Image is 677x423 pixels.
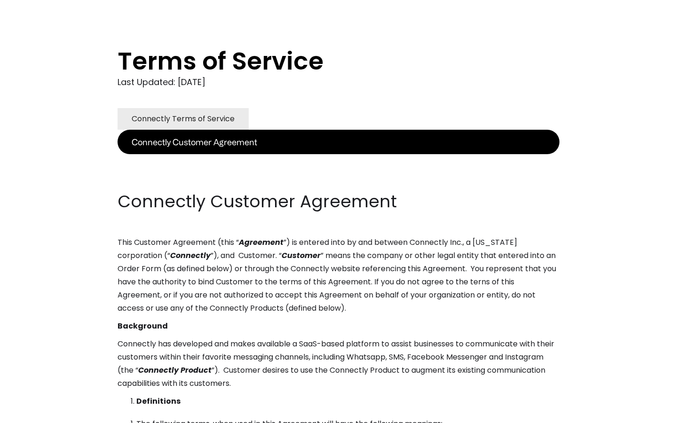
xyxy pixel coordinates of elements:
[118,154,559,167] p: ‍
[118,321,168,331] strong: Background
[239,237,283,248] em: Agreement
[132,112,235,125] div: Connectly Terms of Service
[118,47,522,75] h1: Terms of Service
[9,406,56,420] aside: Language selected: English
[118,236,559,315] p: This Customer Agreement (this “ ”) is entered into by and between Connectly Inc., a [US_STATE] co...
[170,250,211,261] em: Connectly
[19,407,56,420] ul: Language list
[118,172,559,185] p: ‍
[118,75,559,89] div: Last Updated: [DATE]
[118,337,559,390] p: Connectly has developed and makes available a SaaS-based platform to assist businesses to communi...
[118,190,559,213] h2: Connectly Customer Agreement
[138,365,212,376] em: Connectly Product
[132,135,257,149] div: Connectly Customer Agreement
[136,396,181,407] strong: Definitions
[282,250,321,261] em: Customer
